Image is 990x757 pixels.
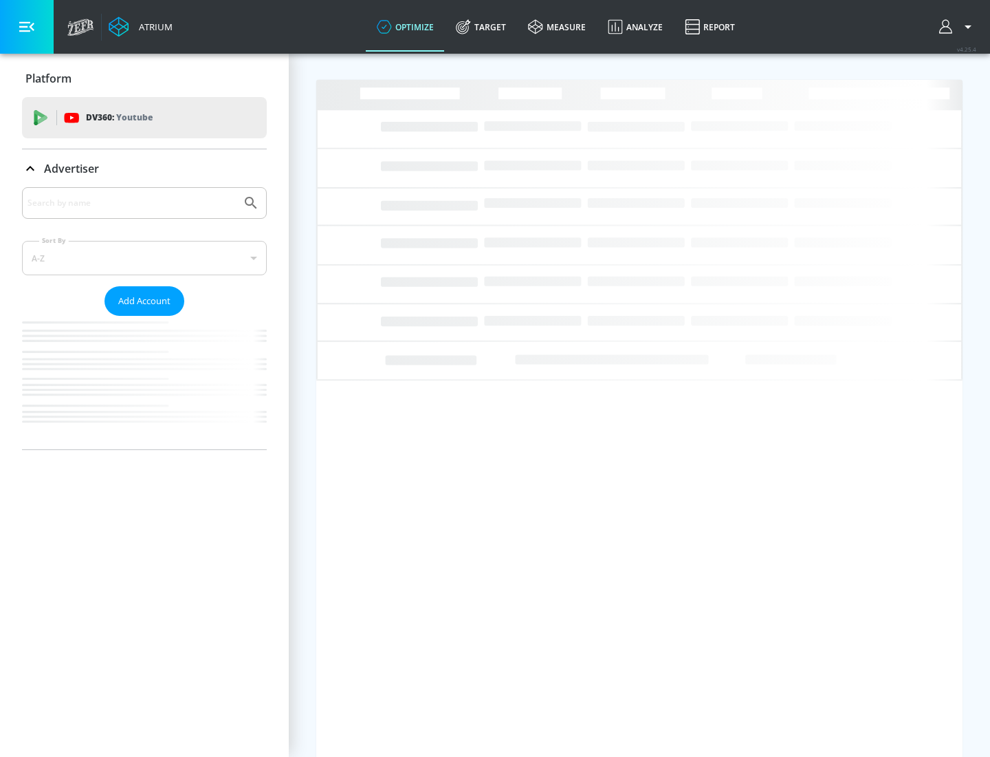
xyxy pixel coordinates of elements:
a: Report [674,2,746,52]
input: Search by name [27,194,236,212]
span: Add Account [118,293,170,309]
nav: list of Advertiser [22,316,267,449]
div: Atrium [133,21,173,33]
a: measure [517,2,597,52]
a: Analyze [597,2,674,52]
button: Add Account [104,286,184,316]
p: DV360: [86,110,153,125]
a: Target [445,2,517,52]
div: Advertiser [22,149,267,188]
p: Youtube [116,110,153,125]
div: Platform [22,59,267,98]
div: Advertiser [22,187,267,449]
p: Platform [25,71,71,86]
div: A-Z [22,241,267,275]
span: v 4.25.4 [957,45,976,53]
a: Atrium [109,17,173,37]
p: Advertiser [44,161,99,176]
a: optimize [366,2,445,52]
label: Sort By [39,236,69,245]
div: DV360: Youtube [22,97,267,138]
